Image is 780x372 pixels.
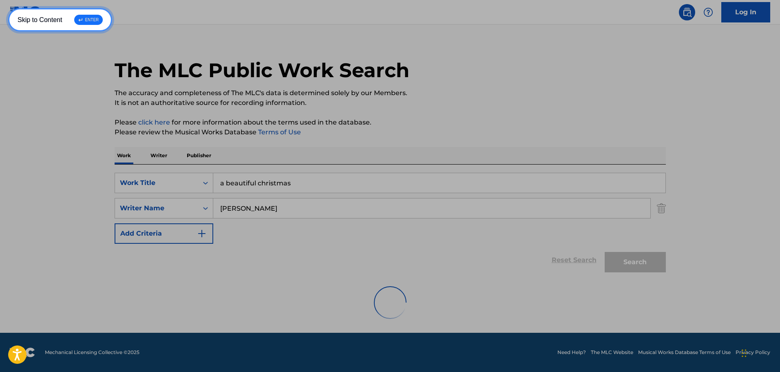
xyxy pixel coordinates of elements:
[591,349,633,356] a: The MLC Website
[679,4,695,20] a: Public Search
[45,349,139,356] span: Mechanical Licensing Collective © 2025
[682,7,692,17] img: search
[115,98,666,108] p: It is not an authoritative source for recording information.
[721,2,770,22] a: Log In
[374,286,407,319] img: preloader
[638,349,731,356] a: Musical Works Database Terms of Use
[256,128,301,136] a: Terms of Use
[138,118,170,126] a: click here
[115,127,666,137] p: Please review the Musical Works Database
[115,223,213,244] button: Add Criteria
[115,147,133,164] p: Work
[184,147,214,164] p: Publisher
[557,349,586,356] a: Need Help?
[197,229,207,238] img: 9d2ae6d4665cec9f34b9.svg
[657,198,666,218] img: Delete Criterion
[703,7,713,17] img: help
[115,118,666,127] p: Please for more information about the terms used in the database.
[120,203,193,213] div: Writer Name
[742,341,747,365] div: Drag
[700,4,716,20] div: Help
[736,349,770,356] a: Privacy Policy
[10,6,41,18] img: MLC Logo
[115,88,666,98] p: The accuracy and completeness of The MLC's data is determined solely by our Members.
[10,347,35,357] img: logo
[739,333,780,372] iframe: Chat Widget
[115,58,409,82] h1: The MLC Public Work Search
[148,147,170,164] p: Writer
[115,173,666,276] form: Search Form
[120,178,193,188] div: Work Title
